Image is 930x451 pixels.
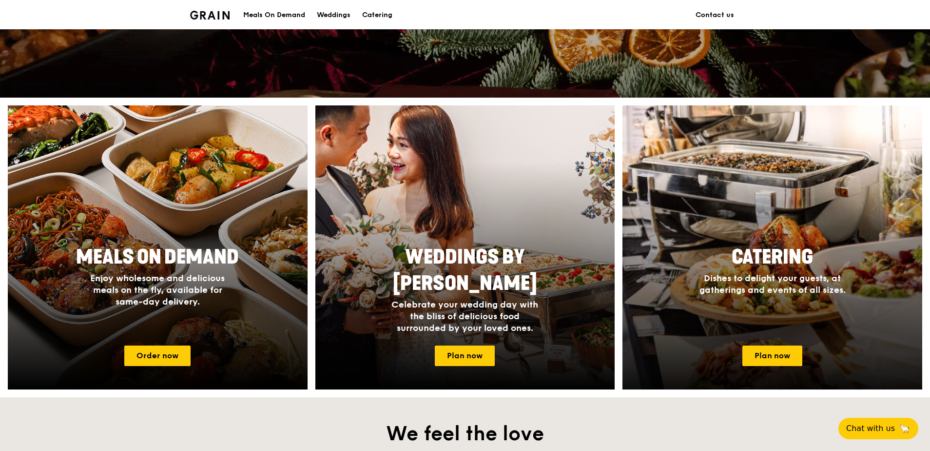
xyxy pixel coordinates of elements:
[315,105,615,389] img: weddings-card.4f3003b8.jpg
[899,423,911,434] span: 🦙
[76,246,239,269] span: Meals On Demand
[391,299,538,333] span: Celebrate your wedding day with the bliss of delicious food surrounded by your loved ones.
[846,423,895,434] span: Chat with us
[243,0,305,30] div: Meals On Demand
[8,105,308,389] a: Meals On DemandEnjoy wholesome and delicious meals on the fly, available for same-day delivery.Or...
[317,0,350,30] div: Weddings
[690,0,740,30] a: Contact us
[356,0,398,30] a: Catering
[732,246,813,269] span: Catering
[362,0,392,30] div: Catering
[393,246,537,295] span: Weddings by [PERSON_NAME]
[311,0,356,30] a: Weddings
[8,105,308,389] img: meals-on-demand-card.d2b6f6db.png
[622,105,922,389] a: CateringDishes to delight your guests, at gatherings and events of all sizes.Plan now
[435,346,495,366] a: Plan now
[315,105,615,389] a: Weddings by [PERSON_NAME]Celebrate your wedding day with the bliss of delicious food surrounded b...
[742,346,802,366] a: Plan now
[124,346,191,366] a: Order now
[699,273,846,295] span: Dishes to delight your guests, at gatherings and events of all sizes.
[90,273,225,307] span: Enjoy wholesome and delicious meals on the fly, available for same-day delivery.
[838,418,918,439] button: Chat with us🦙
[190,11,230,20] img: Grain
